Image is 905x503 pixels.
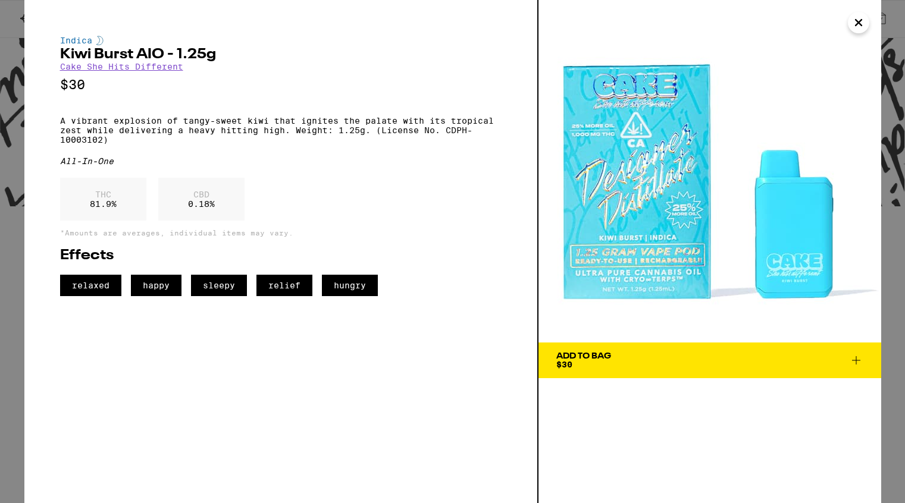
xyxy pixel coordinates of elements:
[60,178,146,221] div: 81.9 %
[158,178,245,221] div: 0.18 %
[191,275,247,296] span: sleepy
[60,36,502,45] div: Indica
[131,275,181,296] span: happy
[60,116,502,144] p: A vibrant explosion of tangy-sweet kiwi that ignites the palate with its tropical zest while deli...
[96,36,104,45] img: indicaColor.svg
[322,275,378,296] span: hungry
[256,275,312,296] span: relief
[60,156,502,166] div: All-In-One
[60,62,183,71] a: Cake She Hits Different
[60,249,502,263] h2: Effects
[556,360,572,369] span: $30
[556,352,611,360] div: Add To Bag
[60,77,502,92] p: $30
[848,12,869,33] button: Close
[90,190,117,199] p: THC
[60,229,502,237] p: *Amounts are averages, individual items may vary.
[538,342,881,378] button: Add To Bag$30
[60,48,502,62] h2: Kiwi Burst AIO - 1.25g
[60,275,121,296] span: relaxed
[188,190,215,199] p: CBD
